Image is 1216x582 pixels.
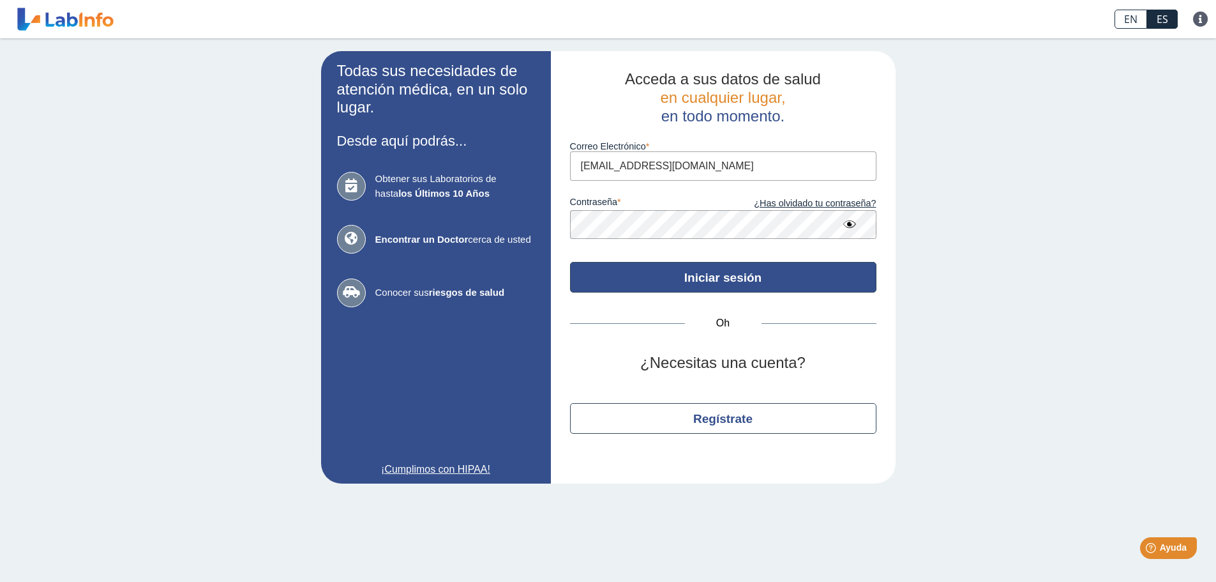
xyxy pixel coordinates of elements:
font: en cualquier lugar, [660,89,785,106]
font: cerca de usted [468,234,530,245]
font: ¡Cumplimos con HIPAA! [381,464,490,475]
font: Correo Electrónico [570,141,646,151]
font: ¿Necesitas una cuenta? [640,354,806,371]
font: en todo momento. [661,107,784,125]
font: ES [1157,12,1168,26]
font: EN [1124,12,1137,26]
font: riesgos de salud [429,287,504,298]
font: Desde aquí podrás... [337,133,467,149]
font: Acceda a sus datos de salud [625,70,821,88]
font: Obtener sus Laboratorios de hasta [375,173,497,199]
a: ¿Has olvidado tu contraseña? [723,197,876,211]
font: Oh [716,318,730,328]
font: Todas sus necesidades de atención médica, en un solo lugar. [337,62,528,116]
button: Regístrate [570,403,876,434]
iframe: Lanzador de widgets de ayuda [1102,532,1202,568]
button: Iniciar sesión [570,262,876,293]
font: Regístrate [693,412,753,425]
font: los Últimos 10 Años [398,188,490,199]
font: Conocer sus [375,287,429,298]
font: ¿Has olvidado tu contraseña? [754,198,876,208]
font: Iniciar sesión [684,271,762,284]
font: contraseña [570,197,617,207]
font: Encontrar un Doctor [375,234,469,245]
